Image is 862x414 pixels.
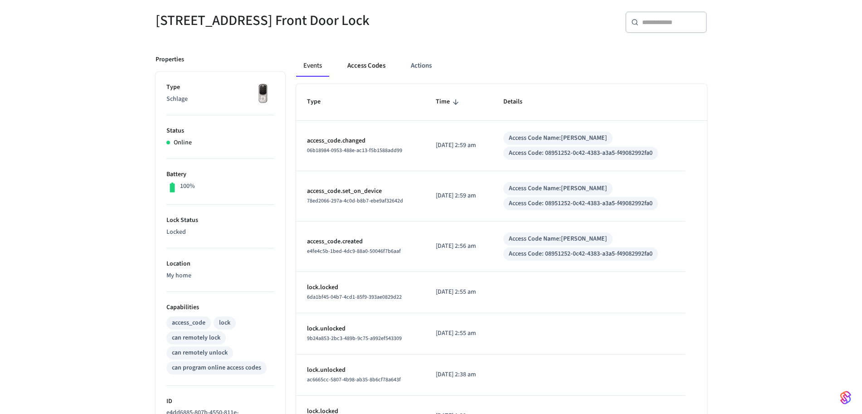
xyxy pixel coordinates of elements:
[307,247,401,255] span: e4fe4c5b-1bed-4dc9-88a0-50046f7b6aaf
[509,133,607,143] div: Access Code Name: [PERSON_NAME]
[307,95,332,109] span: Type
[307,136,414,146] p: access_code.changed
[436,141,482,150] p: [DATE] 2:59 am
[174,138,192,148] p: Online
[436,191,482,201] p: [DATE] 2:59 am
[166,216,274,225] p: Lock Status
[156,55,184,64] p: Properties
[509,234,607,244] div: Access Code Name: [PERSON_NAME]
[172,363,261,373] div: can program online access codes
[166,271,274,281] p: My home
[509,199,653,208] div: Access Code: 08951252-0c42-4383-a3a5-f49082992fa0
[172,318,205,328] div: access_code
[307,283,414,292] p: lock.locked
[503,95,534,109] span: Details
[307,293,402,301] span: 6da1bf45-04b7-4cd1-85f9-393ae0829d22
[509,249,653,259] div: Access Code: 08951252-0c42-4383-a3a5-f49082992fa0
[180,182,195,191] p: 100%
[219,318,230,328] div: lock
[307,187,414,196] p: access_code.set_on_device
[436,287,482,297] p: [DATE] 2:55 am
[166,126,274,136] p: Status
[509,184,607,193] div: Access Code Name: [PERSON_NAME]
[166,83,274,92] p: Type
[436,241,482,251] p: [DATE] 2:56 am
[307,147,402,154] span: 06b18984-0953-488e-ac13-f5b1588add99
[166,259,274,269] p: Location
[166,303,274,312] p: Capabilities
[307,365,414,375] p: lock.unlocked
[509,148,653,158] div: Access Code: 08951252-0c42-4383-a3a5-f49082992fa0
[307,237,414,246] p: access_code.created
[436,95,462,109] span: Time
[307,197,403,205] span: 78ed2066-297a-4c0d-b8b7-ebe9af32642d
[404,55,439,77] button: Actions
[436,370,482,379] p: [DATE] 2:38 am
[156,11,426,30] h5: [STREET_ADDRESS] Front Door Lock
[840,390,851,405] img: SeamLogoGradient.69752ec5.svg
[296,55,707,77] div: ant example
[296,55,329,77] button: Events
[436,329,482,338] p: [DATE] 2:55 am
[166,94,274,104] p: Schlage
[166,227,274,237] p: Locked
[166,397,274,406] p: ID
[307,376,401,384] span: ac6665cc-5807-4b98-ab35-8b6cf78a643f
[307,324,414,334] p: lock.unlocked
[307,335,402,342] span: 9b24a853-2bc3-489b-9c75-a992ef543309
[340,55,393,77] button: Access Codes
[172,348,228,358] div: can remotely unlock
[172,333,220,343] div: can remotely lock
[252,83,274,105] img: Yale Assure Touchscreen Wifi Smart Lock, Satin Nickel, Front
[166,170,274,179] p: Battery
